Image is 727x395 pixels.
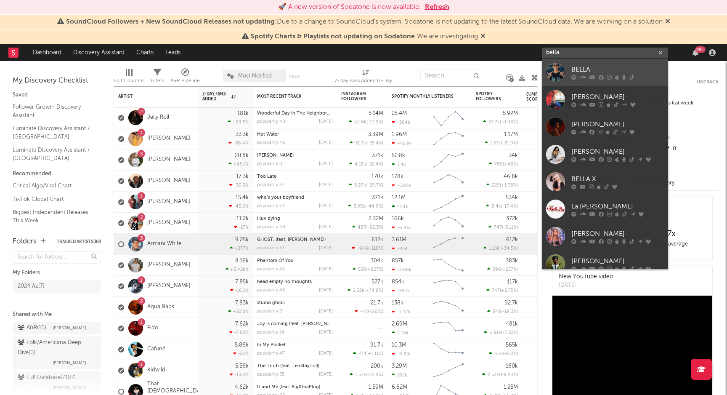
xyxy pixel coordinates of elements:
[230,288,249,293] div: -16.1 %
[502,310,517,314] span: -19.3 %
[632,229,710,239] div: 7 x
[571,229,664,239] div: [PERSON_NAME]
[504,162,517,167] span: +48 %
[13,102,93,120] a: Follower Growth Discovery Assistant
[57,240,101,244] button: Tracked Artists(80)
[392,195,406,200] div: 12.1M
[229,330,249,335] div: -7.65 %
[349,161,383,167] div: ( )
[53,323,86,333] span: [PERSON_NAME]
[392,279,404,285] div: 854k
[526,155,560,165] div: 81.5
[257,195,304,200] a: who’s your boyfriend
[257,343,333,347] div: In My Pocket
[235,279,249,285] div: 7.85k
[147,304,174,311] a: Aqua Raps
[392,225,412,230] div: -6.46k
[358,267,366,272] span: 556
[489,331,501,335] span: 6.91k
[147,114,169,121] a: Jelly Roll
[371,174,383,179] div: 170k
[13,237,37,247] div: Folders
[526,92,547,102] div: Jump Score
[319,330,333,335] div: [DATE]
[13,268,101,278] div: My Folders
[236,216,249,222] div: 11.2k
[341,91,371,101] div: Instagram Followers
[257,330,285,335] div: popularity: 54
[526,134,560,144] div: 46.3
[257,267,285,272] div: popularity: 44
[369,246,382,251] span: -118 %
[392,204,408,209] div: 454k
[486,182,518,188] div: ( )
[487,309,518,314] div: ( )
[494,162,503,167] span: 768
[392,162,406,167] div: 1.4k
[319,246,333,251] div: [DATE]
[257,153,294,158] a: [PERSON_NAME]
[367,183,382,188] span: -29.7 %
[236,195,249,200] div: 15.4k
[257,216,280,221] a: i luv dying
[257,238,333,242] div: GHOST. (feat. Samara Cyn)
[542,86,668,113] a: [PERSON_NAME]
[236,132,249,137] div: 33.3k
[559,281,613,290] div: [DATE]
[571,174,664,184] div: BELLA X
[392,237,406,243] div: 3.61M
[13,322,101,334] a: A&R(10)[PERSON_NAME]
[484,330,518,335] div: ( )
[151,76,164,86] div: Filters
[357,246,368,251] span: -946
[502,141,517,146] span: -31.9 %
[257,195,333,200] div: who’s your boyfriend
[369,111,383,116] div: 5.14M
[372,153,383,158] div: 371k
[114,76,144,86] div: Edit Columns
[289,75,300,79] button: Save
[369,310,382,314] span: -165 %
[202,91,229,101] span: 7-Day Fans Added
[13,90,101,100] div: Saved
[13,208,93,225] a: Biggest Independent Releases This Week
[233,351,249,356] div: -26 %
[502,267,517,272] span: +257 %
[319,141,333,145] div: [DATE]
[257,120,285,124] div: popularity: 40
[504,174,518,179] div: 46.8k
[147,262,191,269] a: [PERSON_NAME]
[392,216,404,222] div: 166k
[257,132,279,137] a: Hot Water
[118,94,181,99] div: Artist
[147,135,191,142] a: [PERSON_NAME]
[226,267,249,272] div: +3.42k %
[229,203,249,209] div: -45.6 %
[571,64,664,75] div: BELLA
[235,153,249,158] div: 20.8k
[392,321,407,327] div: 2.69M
[353,204,365,209] span: 3.95k
[526,344,560,355] div: 74.1
[430,107,467,128] svg: Chart title
[693,49,698,56] button: 99+
[392,342,406,348] div: 10.3M
[392,120,410,125] div: -364k
[319,120,333,124] div: [DATE]
[352,246,383,251] div: ( )
[420,69,483,82] input: Search...
[492,183,500,188] span: 229
[430,171,467,192] svg: Chart title
[526,302,560,312] div: 77.9
[368,132,383,137] div: 3.39M
[257,259,333,263] div: Phantom Of You
[430,255,467,276] svg: Chart title
[334,76,398,86] div: 7-Day Fans Added (7-Day Fans Added)
[507,279,518,285] div: 117k
[257,259,294,263] a: Phantom Of You
[392,258,404,264] div: 857k
[147,346,165,353] a: Cafuné
[67,44,130,61] a: Discovery Assistant
[430,339,467,360] svg: Chart title
[348,288,383,293] div: ( )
